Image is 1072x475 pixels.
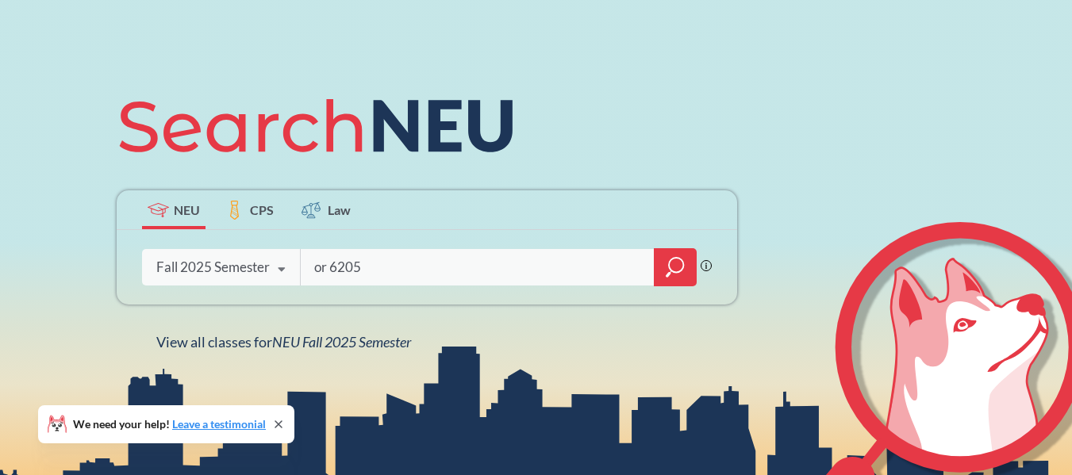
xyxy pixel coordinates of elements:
span: Law [328,201,351,219]
span: NEU [174,201,200,219]
div: Fall 2025 Semester [156,259,270,276]
input: Class, professor, course number, "phrase" [313,251,643,284]
svg: magnifying glass [666,256,685,278]
span: NEU Fall 2025 Semester [272,333,411,351]
span: We need your help! [73,419,266,430]
span: View all classes for [156,333,411,351]
a: Leave a testimonial [172,417,266,431]
div: magnifying glass [654,248,697,286]
span: CPS [250,201,274,219]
